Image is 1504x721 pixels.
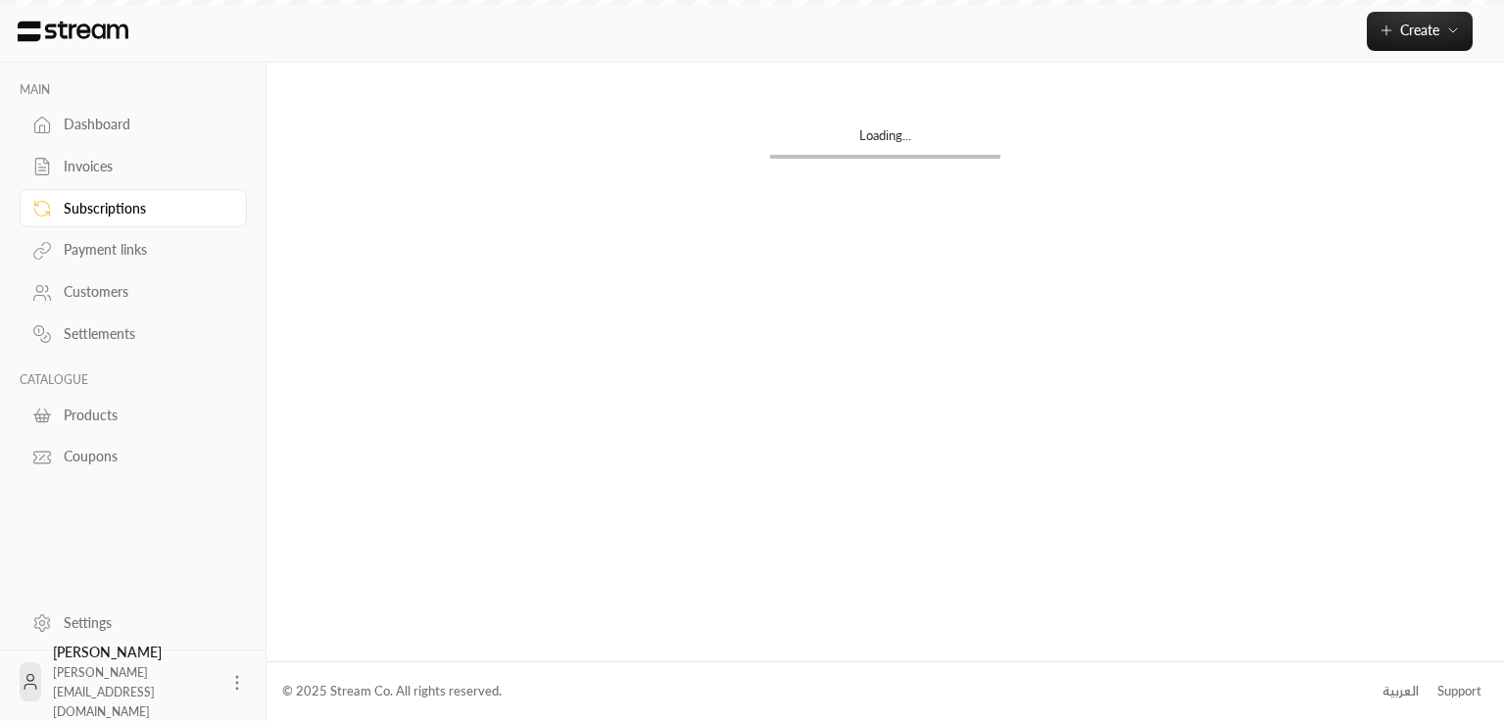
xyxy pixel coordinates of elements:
[20,372,247,388] p: CATALOGUE
[1367,12,1473,51] button: Create
[20,82,247,98] p: MAIN
[20,315,247,354] a: Settlements
[64,199,222,218] div: Subscriptions
[20,438,247,476] a: Coupons
[1400,22,1439,38] span: Create
[64,613,222,633] div: Settings
[64,240,222,260] div: Payment links
[20,148,247,186] a: Invoices
[1431,674,1488,709] a: Support
[20,603,247,642] a: Settings
[64,406,222,425] div: Products
[770,126,1000,155] div: Loading...
[20,273,247,312] a: Customers
[64,282,222,302] div: Customers
[282,682,502,701] div: © 2025 Stream Co. All rights reserved.
[53,643,216,721] div: [PERSON_NAME]
[64,157,222,176] div: Invoices
[20,189,247,227] a: Subscriptions
[20,106,247,144] a: Dashboard
[64,115,222,134] div: Dashboard
[1383,682,1419,701] div: العربية
[64,324,222,344] div: Settlements
[20,396,247,434] a: Products
[20,231,247,269] a: Payment links
[53,665,155,719] span: [PERSON_NAME][EMAIL_ADDRESS][DOMAIN_NAME]
[16,21,130,42] img: Logo
[64,447,222,466] div: Coupons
